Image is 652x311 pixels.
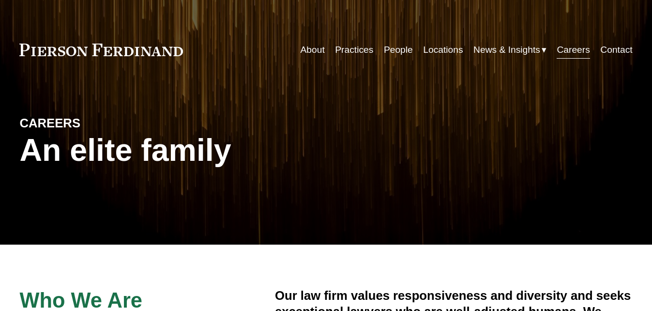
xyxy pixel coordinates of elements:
[384,41,413,59] a: People
[19,133,326,169] h1: An elite family
[473,42,540,59] span: News & Insights
[557,41,590,59] a: Careers
[423,41,463,59] a: Locations
[301,41,325,59] a: About
[19,115,173,131] h4: CAREERS
[335,41,373,59] a: Practices
[600,41,632,59] a: Contact
[473,41,546,59] a: folder dropdown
